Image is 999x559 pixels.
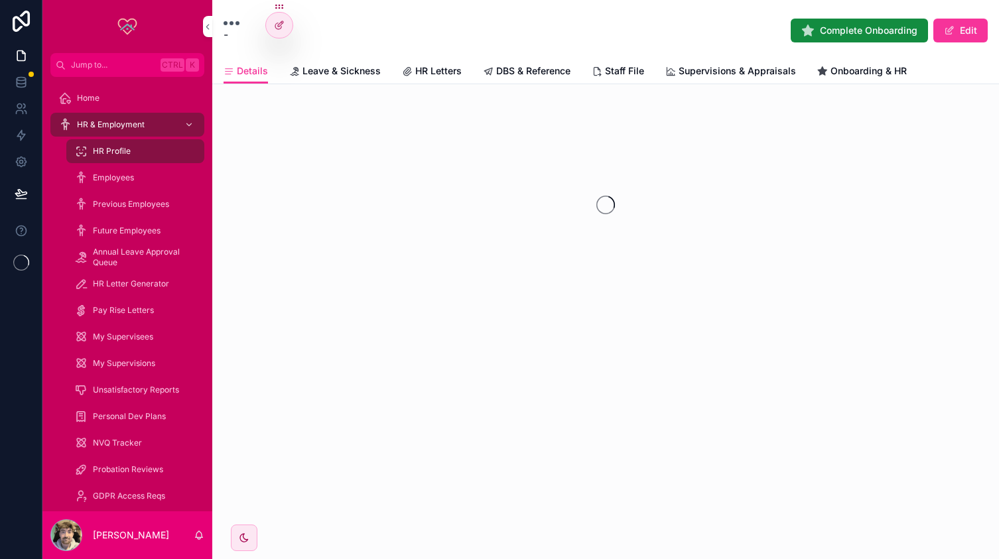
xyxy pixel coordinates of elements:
span: HR Letter Generator [93,279,169,289]
span: My Supervisees [93,332,153,342]
a: DBS & Reference [483,59,570,86]
span: HR & Employment [77,119,145,130]
p: - [224,27,239,42]
span: Jump to... [71,60,155,70]
a: NVQ Tracker [66,431,204,455]
button: Edit [933,19,988,42]
a: Staff File [592,59,644,86]
span: Unsatisfactory Reports [93,385,179,395]
span: Personal Dev Plans [93,411,166,422]
a: HR Profile [66,139,204,163]
span: Onboarding & HR [831,64,907,78]
span: Ctrl [161,58,184,72]
span: DBS & Reference [496,64,570,78]
a: Supervisions & Appraisals [665,59,796,86]
a: Home [50,86,204,110]
span: Details [237,64,268,78]
span: Supervisions & Appraisals [679,64,796,78]
span: Leave & Sickness [302,64,381,78]
a: Previous Employees [66,192,204,216]
div: scrollable content [42,77,212,511]
p: [PERSON_NAME] [93,528,169,542]
a: Pay Rise Letters [66,298,204,322]
span: HR Letters [415,64,462,78]
a: HR & Employment [50,113,204,137]
span: Future Employees [93,225,161,236]
span: HR Profile [93,146,131,156]
a: Annual Leave Approval Queue [66,245,204,269]
a: Details [224,59,268,84]
img: App logo [117,16,138,37]
span: K [187,60,198,70]
span: Staff File [605,64,644,78]
button: Complete Onboarding [791,19,928,42]
a: Unsatisfactory Reports [66,378,204,402]
a: Personal Dev Plans [66,404,204,428]
span: My Supervisions [93,358,155,369]
span: Employees [93,172,134,183]
span: Pay Rise Letters [93,305,154,316]
span: NVQ Tracker [93,438,142,448]
span: Annual Leave Approval Queue [93,247,191,268]
a: Probation Reviews [66,458,204,481]
a: My Supervisions [66,351,204,375]
a: Future Employees [66,219,204,243]
a: Onboarding & HR [817,59,907,86]
span: Complete Onboarding [820,24,917,37]
a: Employees [66,166,204,190]
a: My Supervisees [66,325,204,349]
a: GDPR Access Reqs [66,484,204,508]
a: Leave & Sickness [289,59,381,86]
span: Probation Reviews [93,464,163,475]
a: HR Letter Generator [66,272,204,296]
span: Home [77,93,100,103]
span: GDPR Access Reqs [93,491,165,501]
button: Jump to...CtrlK [50,53,204,77]
span: Previous Employees [93,199,169,210]
a: HR Letters [402,59,462,86]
